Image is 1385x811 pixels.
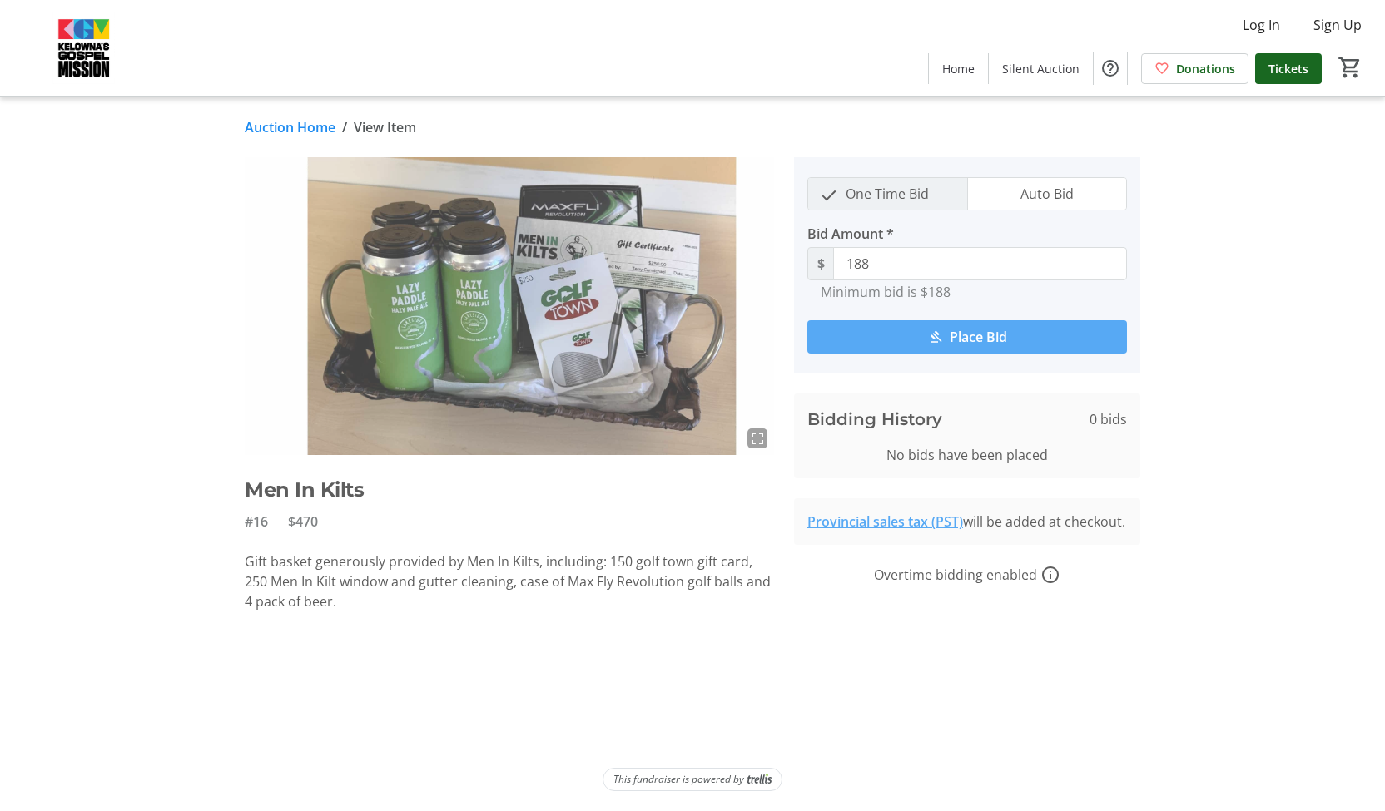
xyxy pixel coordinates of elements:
[354,117,416,137] span: View Item
[1243,15,1280,35] span: Log In
[950,327,1007,347] span: Place Bid
[1300,12,1375,38] button: Sign Up
[1255,53,1322,84] a: Tickets
[807,407,942,432] h3: Bidding History
[807,320,1127,354] button: Place Bid
[245,157,774,455] img: Image
[747,774,772,785] img: Trellis Logo
[747,428,767,448] mat-icon: fullscreen
[1090,409,1127,429] span: 0 bids
[821,284,951,300] tr-hint: Minimum bid is $188
[807,247,834,280] span: $
[1229,12,1293,38] button: Log In
[1002,60,1080,77] span: Silent Auction
[1268,60,1308,77] span: Tickets
[10,7,158,90] img: Kelowna's Gospel Mission's Logo
[613,772,744,787] span: This fundraiser is powered by
[807,445,1127,465] div: No bids have been placed
[1335,52,1365,82] button: Cart
[1313,15,1362,35] span: Sign Up
[288,512,318,532] span: $470
[929,53,988,84] a: Home
[1010,178,1084,210] span: Auto Bid
[245,512,268,532] span: #16
[1094,52,1127,85] button: Help
[245,475,774,505] h2: Men In Kilts
[245,551,774,611] p: Gift basket generously provided by Men In Kilts, including: 150 golf town gift card, 250 Men In K...
[807,224,894,244] label: Bid Amount *
[836,178,939,210] span: One Time Bid
[1141,53,1248,84] a: Donations
[342,117,347,137] span: /
[1176,60,1235,77] span: Donations
[1040,565,1060,585] a: How overtime bidding works for silent auctions
[245,117,335,137] a: Auction Home
[807,512,1127,532] div: will be added at checkout.
[989,53,1093,84] a: Silent Auction
[794,565,1140,585] div: Overtime bidding enabled
[807,512,963,531] a: Provincial sales tax (PST)
[942,60,975,77] span: Home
